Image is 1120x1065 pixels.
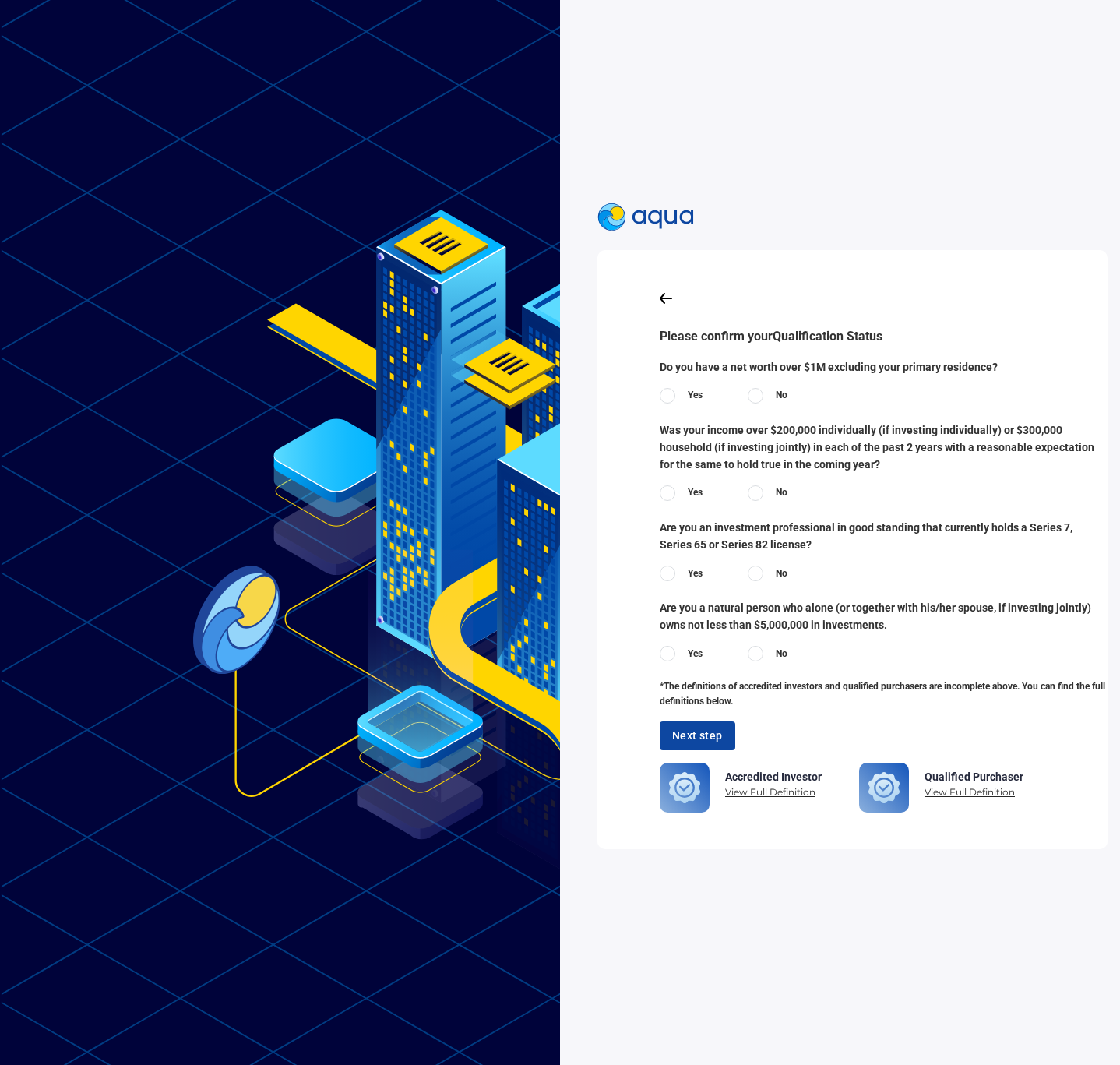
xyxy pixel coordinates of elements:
[688,485,703,500] span: Yes
[776,485,787,500] span: No
[660,763,710,813] img: QualifiedPurchaser.svg
[660,329,882,344] span: Please confirm your
[660,421,1108,473] span: Was your income over $200,000 individually (if investing individually) or $300,000 household (if ...
[688,388,703,403] span: Yes
[776,388,787,403] span: No
[859,763,909,813] img: QualifiedPurchaser.svg
[672,726,723,746] span: Next step
[725,785,822,800] div: View Full Definition
[660,679,1108,709] span: *The definitions of accredited investors and qualified purchasers are incomplete above. You can f...
[660,358,1108,376] span: Do you have a net worth over $1M excluding your primary residence?
[660,599,1108,633] span: Are you a natural person who alone (or together with his/her spouse, if investing jointly) owns n...
[688,566,703,581] span: Yes
[660,721,735,750] button: Next step
[925,785,1023,800] div: View Full Definition
[597,203,694,231] img: AquaPlatformHeaderLogo.svg
[773,329,882,344] strong: Qualification Status
[776,566,787,581] span: No
[688,647,703,661] span: Yes
[725,771,822,782] div: Accredited Investor
[776,647,787,661] span: No
[925,771,1023,782] div: Qualified Purchaser
[660,519,1108,553] span: Are you an investment professional in good standing that currently holds a Series 7, Series 65 or...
